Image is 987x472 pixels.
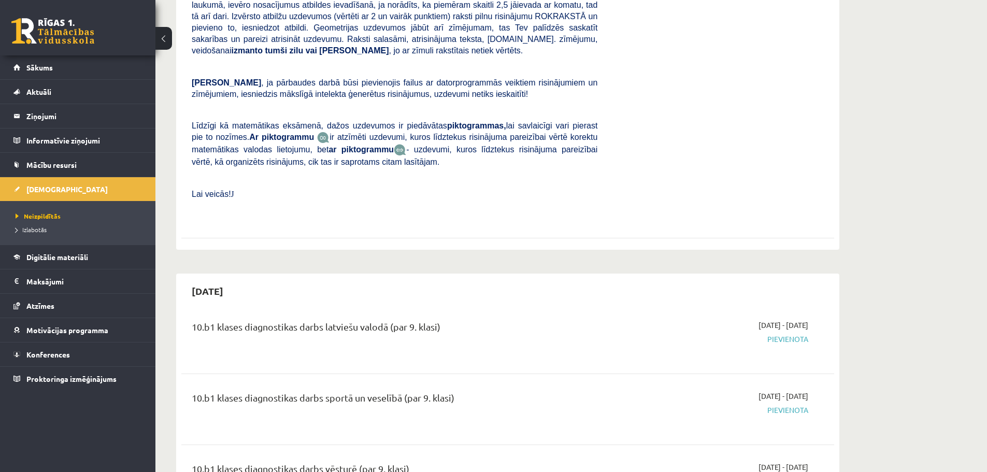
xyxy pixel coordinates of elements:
[192,133,597,154] span: ir atzīmēti uzdevumi, kuros līdztekus risinājuma pareizībai vērtē korektu matemātikas valodas lie...
[231,190,234,198] span: J
[13,294,142,318] a: Atzīmes
[613,405,808,416] span: Pievienota
[759,320,808,331] span: [DATE] - [DATE]
[192,78,597,98] span: , ja pārbaudes darbā būsi pievienojis failus ar datorprogrammās veiktiem risinājumiem un zīmējumi...
[192,190,231,198] span: Lai veicās!
[249,133,314,141] b: Ar piktogrammu
[13,80,142,104] a: Aktuāli
[394,144,406,156] img: wKvN42sLe3LLwAAAABJRU5ErkJggg==
[192,391,597,410] div: 10.b1 klases diagnostikas darbs sportā un veselībā (par 9. klasi)
[16,225,47,234] span: Izlabotās
[16,211,145,221] a: Neizpildītās
[613,334,808,345] span: Pievienota
[26,301,54,310] span: Atzīmes
[13,55,142,79] a: Sākums
[13,104,142,128] a: Ziņojumi
[26,184,108,194] span: [DEMOGRAPHIC_DATA]
[13,177,142,201] a: [DEMOGRAPHIC_DATA]
[13,367,142,391] a: Proktoringa izmēģinājums
[192,320,597,339] div: 10.b1 klases diagnostikas darbs latviešu valodā (par 9. klasi)
[26,87,51,96] span: Aktuāli
[192,78,261,87] span: [PERSON_NAME]
[26,252,88,262] span: Digitālie materiāli
[26,160,77,169] span: Mācību resursi
[13,153,142,177] a: Mācību resursi
[26,374,117,383] span: Proktoringa izmēģinājums
[232,46,263,55] b: izmanto
[13,245,142,269] a: Digitālie materiāli
[192,121,597,141] span: Līdzīgi kā matemātikas eksāmenā, dažos uzdevumos ir piedāvātas lai savlaicīgi vari pierast pie to...
[16,212,61,220] span: Neizpildītās
[26,104,142,128] legend: Ziņojumi
[265,46,389,55] b: tumši zilu vai [PERSON_NAME]
[328,145,394,154] b: ar piktogrammu
[11,18,94,44] a: Rīgas 1. Tālmācības vidusskola
[317,132,330,144] img: JfuEzvunn4EvwAAAAASUVORK5CYII=
[13,128,142,152] a: Informatīvie ziņojumi
[26,63,53,72] span: Sākums
[13,269,142,293] a: Maksājumi
[181,279,234,303] h2: [DATE]
[26,128,142,152] legend: Informatīvie ziņojumi
[26,350,70,359] span: Konferences
[26,325,108,335] span: Motivācijas programma
[447,121,506,130] b: piktogrammas,
[13,342,142,366] a: Konferences
[16,225,145,234] a: Izlabotās
[13,318,142,342] a: Motivācijas programma
[759,391,808,402] span: [DATE] - [DATE]
[26,269,142,293] legend: Maksājumi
